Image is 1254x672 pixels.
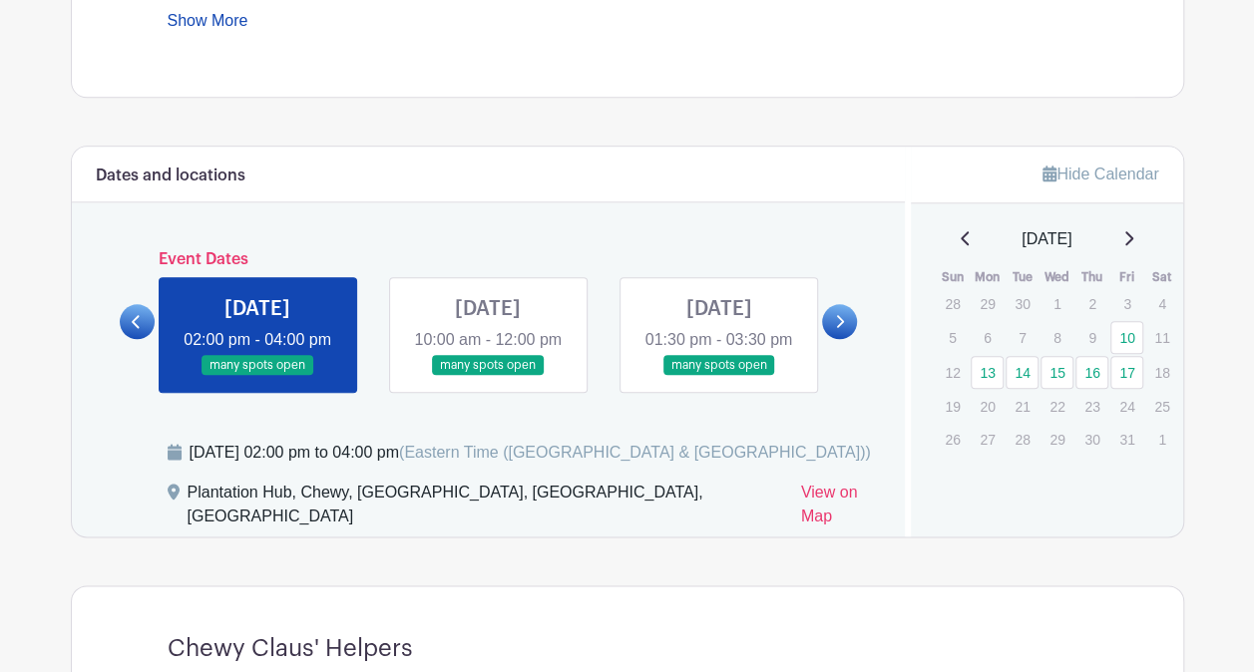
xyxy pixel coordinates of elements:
p: 1 [1145,424,1178,455]
p: 3 [1110,288,1143,319]
span: (Eastern Time ([GEOGRAPHIC_DATA] & [GEOGRAPHIC_DATA])) [399,444,871,461]
p: 8 [1041,322,1073,353]
th: Mon [970,267,1005,287]
span: [DATE] [1022,227,1071,251]
th: Sun [935,267,970,287]
div: [DATE] 02:00 pm to 04:00 pm [190,441,871,465]
p: 4 [1145,288,1178,319]
a: 16 [1075,356,1108,389]
h6: Event Dates [155,250,823,269]
p: 29 [971,288,1004,319]
p: 28 [1006,424,1039,455]
p: 24 [1110,391,1143,422]
p: 19 [936,391,969,422]
p: 7 [1006,322,1039,353]
a: Show More [168,12,248,37]
th: Fri [1109,267,1144,287]
a: View on Map [801,481,881,536]
h4: Chewy Claus' Helpers [168,634,413,663]
p: 11 [1145,322,1178,353]
a: 13 [971,356,1004,389]
p: 18 [1145,357,1178,388]
th: Wed [1040,267,1074,287]
p: 5 [936,322,969,353]
p: 31 [1110,424,1143,455]
p: 1 [1041,288,1073,319]
p: 25 [1145,391,1178,422]
h6: Dates and locations [96,167,245,185]
a: 10 [1110,321,1143,354]
a: 17 [1110,356,1143,389]
a: 14 [1006,356,1039,389]
p: 20 [971,391,1004,422]
p: 28 [936,288,969,319]
p: 9 [1075,322,1108,353]
p: 21 [1006,391,1039,422]
p: 22 [1041,391,1073,422]
a: Hide Calendar [1043,166,1158,182]
div: Plantation Hub, Chewy, [GEOGRAPHIC_DATA], [GEOGRAPHIC_DATA], [GEOGRAPHIC_DATA] [188,481,785,536]
p: 30 [1075,424,1108,455]
p: 29 [1041,424,1073,455]
p: 12 [936,357,969,388]
p: 23 [1075,391,1108,422]
th: Thu [1074,267,1109,287]
p: 2 [1075,288,1108,319]
th: Tue [1005,267,1040,287]
p: 30 [1006,288,1039,319]
p: 26 [936,424,969,455]
a: 15 [1041,356,1073,389]
p: 27 [971,424,1004,455]
p: 6 [971,322,1004,353]
th: Sat [1144,267,1179,287]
